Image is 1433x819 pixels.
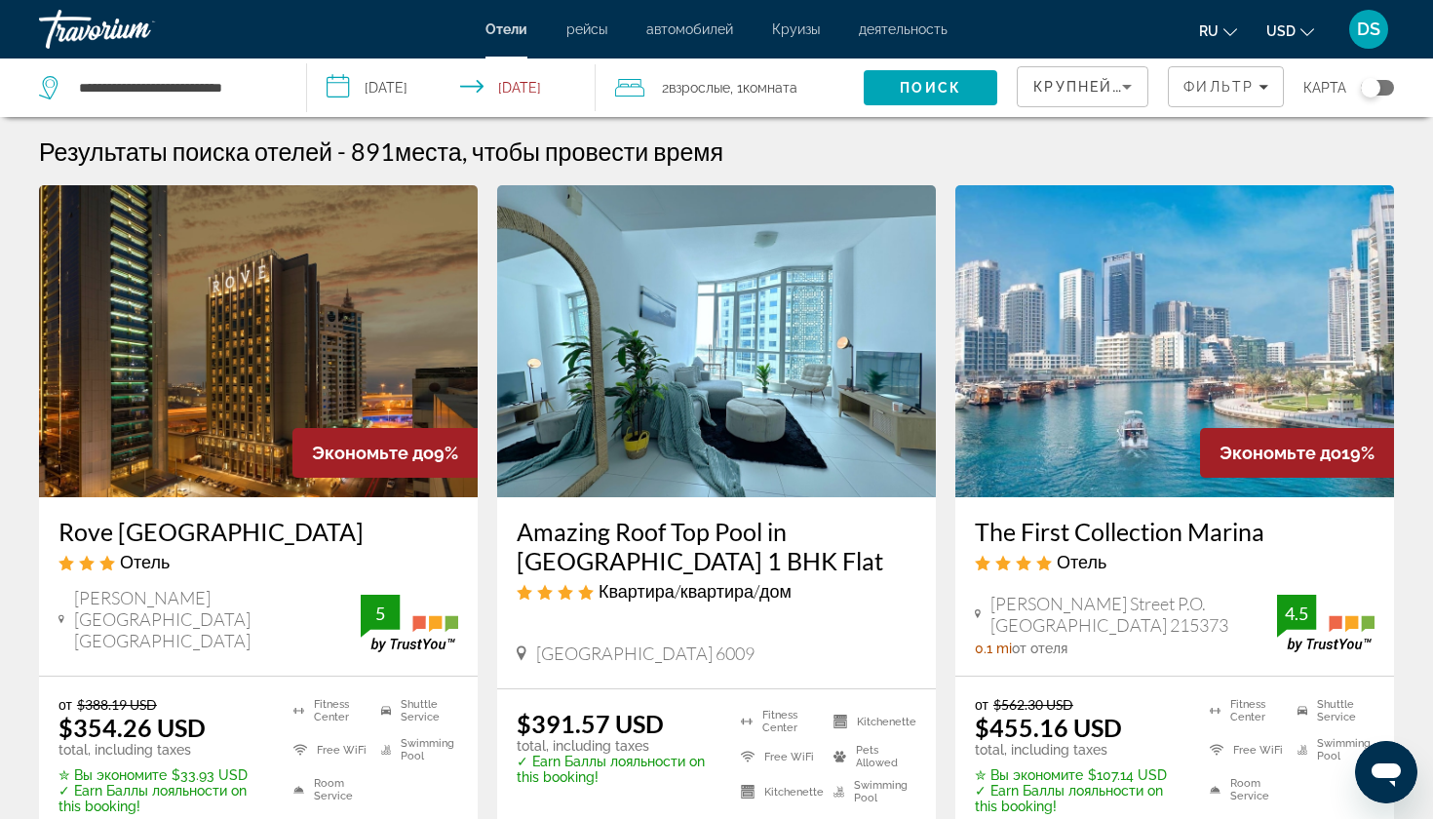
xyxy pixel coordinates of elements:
[824,744,916,769] li: Pets Allowed
[77,696,157,713] del: $388.19 USD
[859,21,948,37] a: деятельность
[485,21,527,37] a: Отели
[58,517,458,546] a: Rove [GEOGRAPHIC_DATA]
[1200,696,1287,725] li: Fitness Center
[955,185,1394,497] img: The First Collection Marina
[864,70,998,105] button: Search
[731,709,824,734] li: Fitness Center
[1346,79,1394,97] button: Toggle map
[39,4,234,55] a: Travorium
[77,73,277,102] input: Search hotel destination
[351,136,723,166] h2: 891
[1033,79,1270,95] span: Крупнейшие сбережения
[292,428,478,478] div: 9%
[371,696,458,725] li: Shuttle Service
[990,593,1277,636] span: [PERSON_NAME] Street P.O. [GEOGRAPHIC_DATA] 215373
[1288,735,1375,764] li: Swimming Pool
[1303,74,1346,101] span: карта
[58,767,167,783] span: ✮ Вы экономите
[497,185,936,497] img: Amazing Roof Top Pool in Nice 1 BHK Flat
[371,735,458,764] li: Swimming Pool
[1277,602,1316,625] div: 4.5
[284,775,370,804] li: Room Service
[58,742,269,758] p: total, including taxes
[74,587,361,651] span: [PERSON_NAME][GEOGRAPHIC_DATA] [GEOGRAPHIC_DATA]
[1355,741,1417,803] iframe: Кнопка запуска окна обмена сообщениями
[662,74,730,101] span: 2
[1220,443,1341,463] span: Экономьте до
[646,21,733,37] a: автомобилей
[731,744,824,769] li: Free WiFi
[824,779,916,804] li: Swimming Pool
[361,602,400,625] div: 5
[120,551,170,572] span: Отель
[975,767,1185,783] p: $107.14 USD
[993,696,1073,713] del: $562.30 USD
[975,713,1122,742] ins: $455.16 USD
[975,551,1375,572] div: 4 star Hotel
[975,696,988,713] span: от
[361,595,458,652] img: TrustYou guest rating badge
[566,21,607,37] a: рейсы
[1357,19,1380,39] span: DS
[536,643,755,664] span: [GEOGRAPHIC_DATA] 6009
[307,58,595,117] button: Select check in and out date
[743,80,797,96] span: Комната
[1012,641,1067,656] span: от отеля
[517,754,716,785] p: ✓ Earn Баллы лояльности on this booking!
[1288,696,1375,725] li: Shuttle Service
[599,580,792,602] span: Квартира/квартира/дом
[1183,79,1254,95] span: Фильтр
[975,641,1012,656] span: 0.1 mi
[824,709,916,734] li: Kitchenette
[1343,9,1394,50] button: User Menu
[284,696,370,725] li: Fitness Center
[1277,595,1375,652] img: TrustYou guest rating badge
[517,738,716,754] p: total, including taxes
[772,21,820,37] a: Круизы
[1200,775,1287,804] li: Room Service
[1199,17,1237,45] button: Change language
[395,136,723,166] span: места, чтобы провести время
[39,185,478,497] img: Rove Dubai Marina
[1266,17,1314,45] button: Change currency
[900,80,961,96] span: Поиск
[1200,428,1394,478] div: 19%
[517,580,916,602] div: 4 star Apartment
[730,74,797,101] span: , 1
[312,443,434,463] span: Экономьте до
[284,735,370,764] li: Free WiFi
[731,779,824,804] li: Kitchenette
[669,80,730,96] span: Взрослые
[58,783,269,814] p: ✓ Earn Баллы лояльности on this booking!
[1199,23,1219,39] span: ru
[975,517,1375,546] a: The First Collection Marina
[596,58,864,117] button: Travelers: 2 adults, 0 children
[1168,66,1284,107] button: Filters
[58,696,72,713] span: от
[517,709,664,738] ins: $391.57 USD
[39,136,332,166] h1: Результаты поиска отелей
[1200,735,1287,764] li: Free WiFi
[1057,551,1106,572] span: Отель
[58,551,458,572] div: 3 star Hotel
[975,742,1185,758] p: total, including taxes
[337,136,346,166] span: -
[58,767,269,783] p: $33.93 USD
[1033,75,1132,98] mat-select: Sort by
[975,783,1185,814] p: ✓ Earn Баллы лояльности on this booking!
[58,713,206,742] ins: $354.26 USD
[517,517,916,575] a: Amazing Roof Top Pool in [GEOGRAPHIC_DATA] 1 BHK Flat
[975,767,1083,783] span: ✮ Вы экономите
